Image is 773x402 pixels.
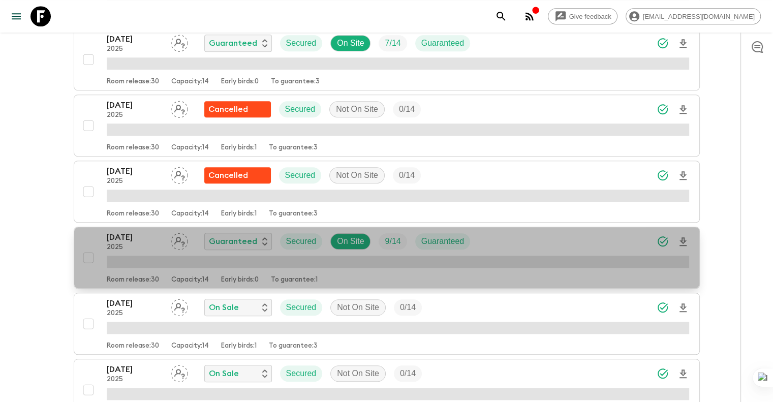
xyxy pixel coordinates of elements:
div: Trip Fill [379,233,407,250]
p: 2025 [107,111,163,119]
p: Not On Site [336,169,378,181]
p: Early birds: 1 [221,144,257,152]
div: Secured [280,233,323,250]
p: Guaranteed [209,235,257,248]
p: Cancelled [208,169,248,181]
svg: Synced Successfully [657,367,669,380]
span: [EMAIL_ADDRESS][DOMAIN_NAME] [637,13,760,20]
p: 0 / 14 [399,169,415,181]
button: [DATE]2025Assign pack leaderOn SaleSecuredNot On SiteTrip FillRoom release:30Capacity:14Early bir... [74,293,700,355]
p: Room release: 30 [107,144,159,152]
p: 0 / 14 [399,103,415,115]
p: Early birds: 1 [221,210,257,218]
svg: Download Onboarding [677,38,689,50]
span: Assign pack leader [171,104,188,112]
p: Cancelled [208,103,248,115]
p: [DATE] [107,165,163,177]
div: Trip Fill [394,299,422,316]
p: Capacity: 14 [171,210,209,218]
p: Guaranteed [209,37,257,49]
div: Secured [280,35,323,51]
p: Early birds: 1 [221,342,257,350]
p: Secured [286,37,317,49]
svg: Synced Successfully [657,37,669,49]
div: Flash Pack cancellation [204,101,271,117]
div: Secured [279,167,322,183]
div: Not On Site [330,365,386,382]
button: menu [6,6,26,26]
svg: Download Onboarding [677,368,689,380]
div: Not On Site [329,167,385,183]
p: Capacity: 14 [171,342,209,350]
p: 7 / 14 [385,37,400,49]
div: Secured [279,101,322,117]
div: [EMAIL_ADDRESS][DOMAIN_NAME] [626,8,761,24]
p: 2025 [107,243,163,252]
p: Secured [286,301,317,314]
span: Assign pack leader [171,38,188,46]
svg: Synced Successfully [657,103,669,115]
button: [DATE]2025Assign pack leaderGuaranteedSecuredOn SiteTrip FillGuaranteedRoom release:30Capacity:14... [74,227,700,289]
div: On Site [330,35,370,51]
p: 2025 [107,177,163,185]
span: Assign pack leader [171,170,188,178]
div: Secured [280,365,323,382]
div: Secured [280,299,323,316]
p: Guaranteed [421,37,465,49]
span: Assign pack leader [171,302,188,310]
div: Trip Fill [393,101,421,117]
a: Give feedback [548,8,617,24]
div: On Site [330,233,370,250]
p: Not On Site [337,301,379,314]
button: [DATE]2025Assign pack leaderFlash Pack cancellationSecuredNot On SiteTrip FillRoom release:30Capa... [74,161,700,223]
p: 2025 [107,376,163,384]
p: Room release: 30 [107,342,159,350]
button: search adventures [491,6,511,26]
div: Trip Fill [393,167,421,183]
p: [DATE] [107,363,163,376]
p: On Site [337,37,364,49]
p: To guarantee: 3 [269,342,318,350]
p: Capacity: 14 [171,144,209,152]
div: Trip Fill [379,35,407,51]
p: To guarantee: 3 [271,78,320,86]
p: [DATE] [107,297,163,310]
span: Assign pack leader [171,368,188,376]
button: [DATE]2025Assign pack leaderGuaranteedSecuredOn SiteTrip FillGuaranteedRoom release:30Capacity:14... [74,28,700,90]
p: Not On Site [336,103,378,115]
p: Room release: 30 [107,276,159,284]
p: 0 / 14 [400,367,416,380]
p: To guarantee: 1 [271,276,318,284]
p: [DATE] [107,231,163,243]
p: Secured [286,367,317,380]
div: Flash Pack cancellation [204,167,271,183]
p: Capacity: 14 [171,78,209,86]
div: Not On Site [329,101,385,117]
svg: Download Onboarding [677,302,689,314]
span: Assign pack leader [171,236,188,244]
svg: Download Onboarding [677,170,689,182]
p: Room release: 30 [107,210,159,218]
p: Early birds: 0 [221,78,259,86]
p: Capacity: 14 [171,276,209,284]
p: Guaranteed [421,235,465,248]
span: Give feedback [564,13,617,20]
svg: Synced Successfully [657,235,669,248]
p: Secured [286,235,317,248]
p: 2025 [107,45,163,53]
p: Not On Site [337,367,379,380]
p: Room release: 30 [107,78,159,86]
p: 2025 [107,310,163,318]
p: Secured [285,169,316,181]
svg: Synced Successfully [657,169,669,181]
button: [DATE]2025Assign pack leaderFlash Pack cancellationSecuredNot On SiteTrip FillRoom release:30Capa... [74,95,700,157]
p: On Site [337,235,364,248]
p: 0 / 14 [400,301,416,314]
div: Not On Site [330,299,386,316]
p: 9 / 14 [385,235,400,248]
p: On Sale [209,301,239,314]
div: Trip Fill [394,365,422,382]
p: To guarantee: 3 [269,210,318,218]
p: To guarantee: 3 [269,144,318,152]
p: On Sale [209,367,239,380]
